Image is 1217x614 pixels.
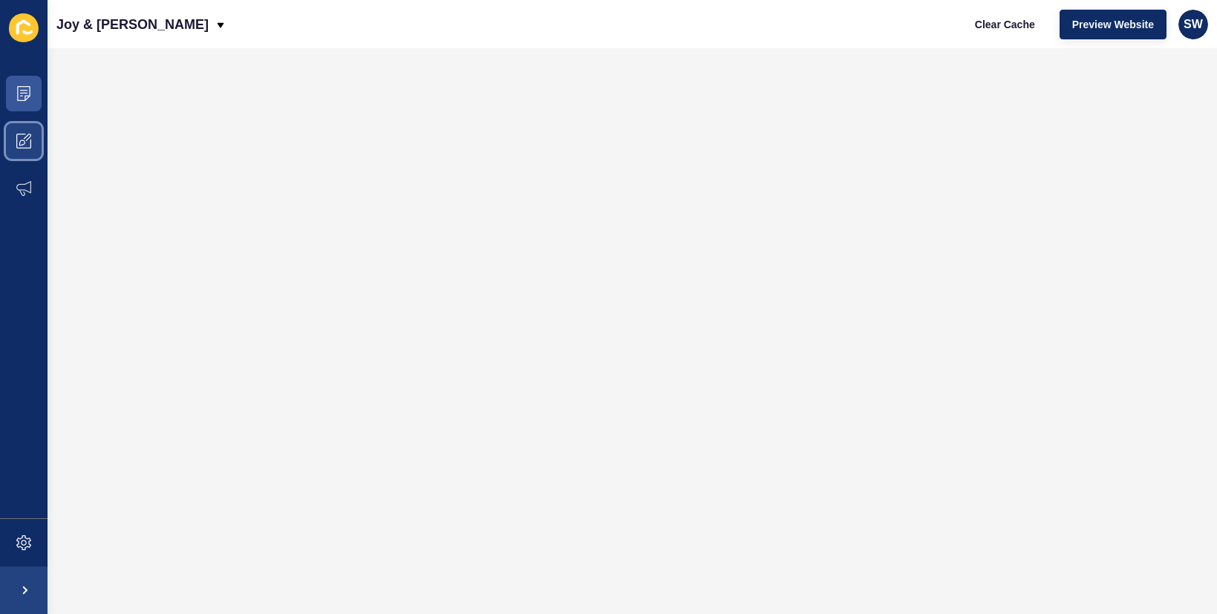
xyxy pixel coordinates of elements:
p: Joy & [PERSON_NAME] [56,6,209,43]
button: Clear Cache [962,10,1048,39]
span: Preview Website [1072,17,1154,32]
button: Preview Website [1060,10,1167,39]
span: SW [1184,17,1203,32]
span: Clear Cache [975,17,1035,32]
